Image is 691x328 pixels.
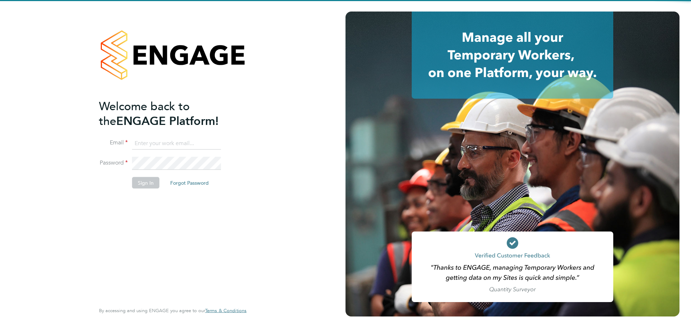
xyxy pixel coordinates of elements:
span: Welcome back to the [99,99,190,128]
label: Password [99,159,128,167]
a: Terms & Conditions [205,308,247,314]
input: Enter your work email... [132,137,221,150]
button: Forgot Password [164,177,214,189]
span: By accessing and using ENGAGE you agree to our [99,307,247,314]
h2: ENGAGE Platform! [99,99,239,128]
label: Email [99,139,128,147]
span: Terms & Conditions [205,307,247,314]
button: Sign In [132,177,159,189]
